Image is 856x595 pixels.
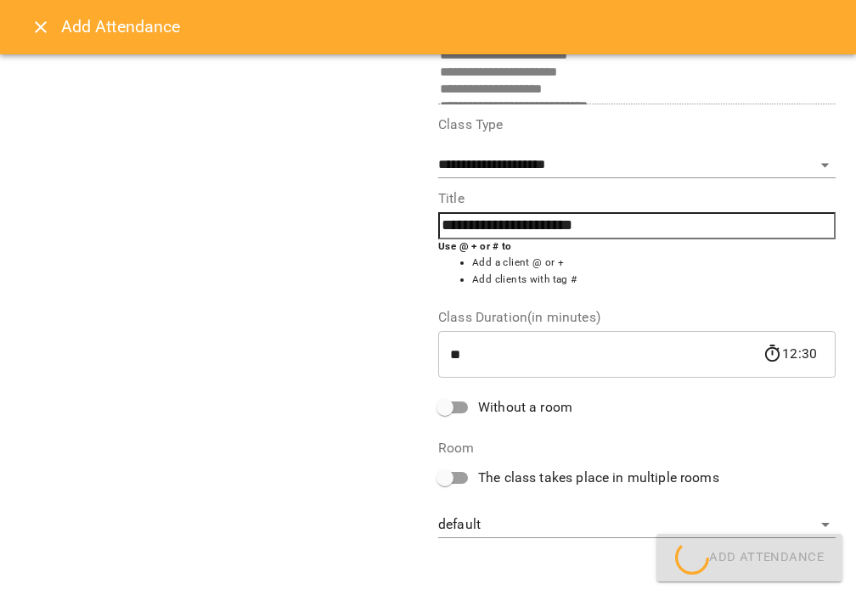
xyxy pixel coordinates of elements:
[61,14,836,40] h6: Add Attendance
[20,7,61,48] button: Close
[438,512,836,539] div: default
[438,192,836,205] label: Title
[478,397,572,418] span: Without a room
[438,311,836,324] label: Class Duration(in minutes)
[438,441,836,455] label: Room
[478,468,719,488] span: The class takes place in multiple rooms
[438,118,836,132] label: Class Type
[472,255,836,272] li: Add a client @ or +
[472,272,836,289] li: Add clients with tag #
[438,240,512,252] b: Use @ + or # to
